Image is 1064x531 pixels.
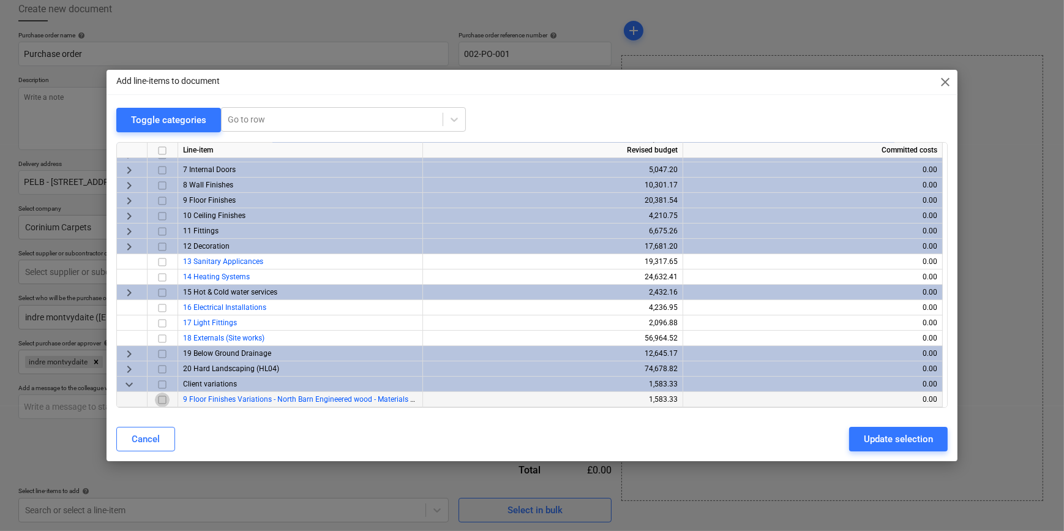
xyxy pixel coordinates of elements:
[428,300,678,315] div: 4,236.95
[428,331,678,346] div: 56,964.52
[183,196,236,205] span: 9 Floor Finishes
[183,242,230,250] span: 12 Decoration
[428,254,678,269] div: 19,317.65
[688,285,937,300] div: 0.00
[183,380,237,388] span: Client variations
[122,239,137,254] span: keyboard_arrow_right
[183,395,424,404] a: 9 Floor Finishes Variations - North Barn Engineered wood - Materials only
[178,143,423,158] div: Line-item
[183,211,245,220] span: 10 Ceiling Finishes
[183,227,219,235] span: 11 Fittings
[688,208,937,224] div: 0.00
[688,193,937,208] div: 0.00
[423,143,683,158] div: Revised budget
[183,318,237,327] a: 17 Light Fittings
[116,75,220,88] p: Add line-items to document
[428,208,678,224] div: 4,210.75
[428,346,678,361] div: 12,645.17
[428,315,678,331] div: 2,096.88
[688,300,937,315] div: 0.00
[688,331,937,346] div: 0.00
[688,254,937,269] div: 0.00
[183,257,263,266] a: 13 Sanitary Applicances
[183,288,277,296] span: 15 Hot & Cold water services
[688,162,937,178] div: 0.00
[122,178,137,192] span: keyboard_arrow_right
[428,162,678,178] div: 5,047.20
[428,224,678,239] div: 6,675.26
[864,431,933,447] div: Update selection
[183,273,250,281] a: 14 Heating Systems
[1003,472,1064,531] iframe: Chat Widget
[688,224,937,239] div: 0.00
[688,178,937,193] div: 0.00
[428,239,678,254] div: 17,681.20
[131,112,206,128] div: Toggle categories
[688,315,937,331] div: 0.00
[116,427,175,451] button: Cancel
[428,178,678,193] div: 10,301.17
[688,392,937,407] div: 0.00
[183,303,266,312] a: 16 Electrical Installations
[122,346,137,361] span: keyboard_arrow_right
[688,269,937,285] div: 0.00
[183,150,275,159] span: 6 Internal Walls & Partitions
[683,143,943,158] div: Committed costs
[688,361,937,377] div: 0.00
[183,334,264,342] a: 18 Externals (Site works)
[122,285,137,299] span: keyboard_arrow_right
[122,208,137,223] span: keyboard_arrow_right
[122,361,137,376] span: keyboard_arrow_right
[122,162,137,177] span: keyboard_arrow_right
[688,239,937,254] div: 0.00
[428,392,678,407] div: 1,583.33
[183,349,271,358] span: 19 Below Ground Drainage
[116,108,221,132] button: Toggle categories
[183,364,279,373] span: 20 Hard Landscaping (HL04)
[122,193,137,208] span: keyboard_arrow_right
[938,75,953,89] span: close
[122,224,137,238] span: keyboard_arrow_right
[183,181,233,189] span: 8 Wall Finishes
[183,165,236,174] span: 7 Internal Doors
[688,377,937,392] div: 0.00
[132,431,160,447] div: Cancel
[122,377,137,391] span: keyboard_arrow_down
[428,285,678,300] div: 2,432.16
[428,269,678,285] div: 24,632.41
[688,346,937,361] div: 0.00
[428,361,678,377] div: 74,678.82
[428,193,678,208] div: 20,381.54
[428,377,678,392] div: 1,583.33
[849,427,948,451] button: Update selection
